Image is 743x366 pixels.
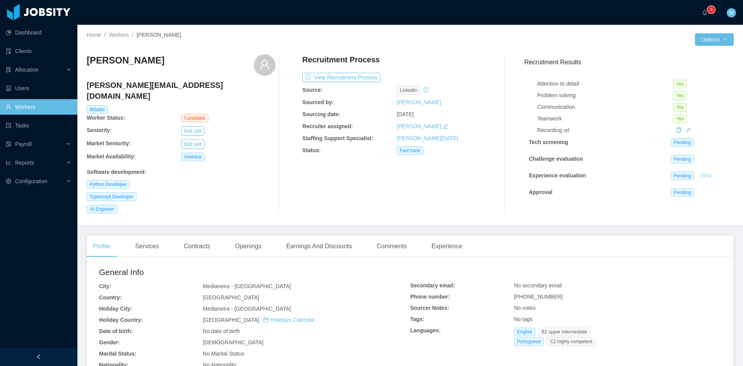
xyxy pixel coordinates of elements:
b: Source: [302,87,322,93]
div: Teamwork [537,115,673,123]
b: Tags: [410,316,424,322]
span: [GEOGRAPHIC_DATA] [203,294,259,301]
b: Software development : [87,169,146,175]
span: Medianeira - [GEOGRAPHIC_DATA] [203,283,291,289]
b: Secondary email: [410,282,455,289]
i: icon: calendar [263,317,269,323]
a: icon: profileTasks [6,118,71,133]
sup: 4 [707,6,715,14]
div: Earnings And Discounts [280,235,358,257]
b: Languages: [410,327,441,333]
div: No tags [514,315,721,323]
b: Holiday City: [99,306,132,312]
b: Sourced by: [302,99,334,105]
a: icon: pie-chartDashboard [6,25,71,40]
a: [PERSON_NAME] [397,99,441,105]
b: City: [99,283,111,289]
b: Market Seniority: [87,140,131,146]
span: / [104,32,106,38]
h2: General Info [99,266,410,278]
div: Problem solving [537,91,673,100]
span: [PERSON_NAME] [137,32,181,38]
div: Recording url [537,126,673,134]
b: Seniority: [87,127,112,133]
a: icon: auditClients [6,43,71,59]
h4: [PERSON_NAME][EMAIL_ADDRESS][DOMAIN_NAME] [87,80,276,101]
div: Experience [425,235,469,257]
div: Copy [676,126,681,134]
span: Typescript Developer [87,192,137,201]
span: Configuration [15,178,47,184]
span: Reports [15,160,34,166]
b: Date of birth: [99,328,133,334]
button: Not set [181,126,204,136]
a: icon: userWorkers [6,99,71,115]
h3: [PERSON_NAME] [87,54,164,67]
b: Status: [302,147,320,153]
b: Market Availability: [87,153,136,160]
div: Communication [537,103,673,111]
b: Country: [99,294,122,301]
span: Pending [671,138,694,147]
b: Worker Status: [87,115,125,121]
div: Openings [229,235,268,257]
span: Yes [673,103,687,112]
p: 4 [710,6,713,14]
div: Attention to detail [537,80,673,88]
div: Contracts [178,235,216,257]
a: icon: calendarHolidays Calendar [263,317,315,323]
span: / [132,32,134,38]
i: icon: copy [676,127,681,133]
span: Candidate [181,114,209,122]
div: Comments [371,235,413,257]
span: America [181,153,204,161]
button: icon: exportView Recruitment Process [302,73,380,82]
b: Sourcer Notes: [410,305,449,311]
b: Holiday Country: [99,317,143,323]
span: No notes [514,305,536,311]
span: Portuguese [514,337,544,346]
span: Yes [673,80,687,88]
i: icon: bell [702,10,707,15]
span: No secondary email [514,282,562,289]
i: icon: user [259,59,270,70]
strong: Jobsity interview [529,64,573,70]
i: icon: setting [6,179,11,184]
b: Marital Status: [99,351,136,357]
i: icon: history [423,87,429,93]
span: [PHONE_NUMBER] [514,294,563,300]
a: [PERSON_NAME][DATE] [397,135,458,141]
b: Sourcing date: [302,111,340,117]
a: Home [87,32,101,38]
a: icon: link [685,127,691,133]
b: Recruiter assigned: [302,123,353,129]
span: Medianeira - [GEOGRAPHIC_DATA] [203,306,291,312]
span: AI Engineer [87,205,117,213]
a: Workers [109,32,129,38]
h3: Recruitment Results [524,57,734,67]
span: M [729,8,734,17]
span: Pending [671,172,694,180]
b: Staffing Support Specialist: [302,135,373,141]
span: Fast track [397,146,423,155]
b: Phone number: [410,294,450,300]
h4: Recruitment Process [302,54,380,65]
span: Pending [671,155,694,163]
a: [PERSON_NAME] [397,123,441,129]
strong: Approval [529,189,553,195]
div: Services [129,235,165,257]
span: Billable [87,105,108,114]
span: linkedin [397,86,420,95]
strong: Tech screening [529,139,568,145]
span: No Marital Status [203,351,244,357]
span: B2 upper intermediate [538,328,590,336]
span: Payroll [15,141,32,147]
span: Yes [673,115,687,123]
a: icon: exportView Recruitment Process [302,74,380,81]
a: View [697,172,714,179]
span: [DATE] [397,111,414,117]
strong: Experience evaluation [529,172,586,179]
span: English [514,328,535,336]
span: Allocation [15,67,39,73]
